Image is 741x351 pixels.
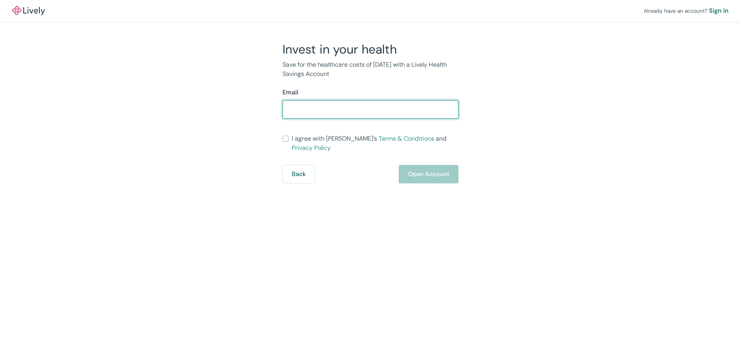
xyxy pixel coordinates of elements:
a: Privacy Policy [292,144,331,152]
button: Back [283,165,315,183]
label: Email [283,88,298,97]
h2: Invest in your health [283,42,458,57]
a: Sign in [709,6,729,15]
div: Already have an account? [644,6,729,15]
a: LivelyLively [12,6,45,15]
p: Save for the healthcare costs of [DATE] with a Lively Health Savings Account [283,60,458,79]
span: I agree with [PERSON_NAME]’s and [292,134,458,153]
img: Lively [12,6,45,15]
a: Terms & Conditions [379,134,434,143]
